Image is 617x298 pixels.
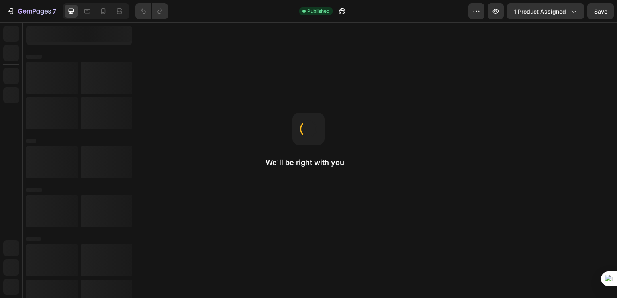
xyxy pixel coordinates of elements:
[3,3,60,19] button: 7
[307,8,329,15] span: Published
[266,158,351,167] h2: We'll be right with you
[135,3,168,19] div: Undo/Redo
[594,8,607,15] span: Save
[53,6,56,16] p: 7
[587,3,614,19] button: Save
[514,7,566,16] span: 1 product assigned
[507,3,584,19] button: 1 product assigned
